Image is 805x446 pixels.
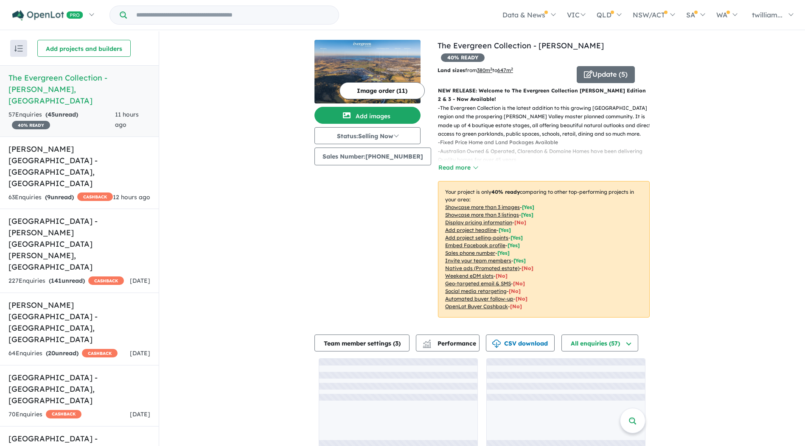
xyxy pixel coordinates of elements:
[522,265,533,271] span: [No]
[509,288,521,294] span: [No]
[445,257,511,264] u: Invite your team members
[510,234,523,241] span: [ Yes ]
[497,67,513,73] u: 647 m
[445,280,511,287] u: Geo-targeted email & SMS
[445,250,495,256] u: Sales phone number
[521,212,533,218] span: [ Yes ]
[88,276,124,285] span: CASHBACK
[513,257,526,264] span: [ Yes ]
[115,111,139,128] span: 11 hours ago
[561,334,638,351] button: All enquiries (57)
[48,111,55,118] span: 45
[752,11,783,19] span: twilliam...
[339,82,425,99] button: Image order (11)
[438,41,604,50] a: The Evergreen Collection - [PERSON_NAME]
[423,342,431,348] img: bar-chart.svg
[445,295,513,302] u: Automated buyer follow-up
[8,372,150,406] h5: [GEOGRAPHIC_DATA] - [GEOGRAPHIC_DATA] , [GEOGRAPHIC_DATA]
[48,349,55,357] span: 20
[37,40,131,57] button: Add projects and builders
[314,107,421,124] button: Add images
[491,189,520,195] b: 40 % ready
[438,138,656,147] p: - Fixed Price Home and Land Packages Available
[577,66,635,83] button: Update (5)
[445,242,505,248] u: Embed Facebook profile
[424,340,476,347] span: Performance
[416,334,480,351] button: Performance
[8,215,150,273] h5: [GEOGRAPHIC_DATA] - [PERSON_NAME][GEOGRAPHIC_DATA][PERSON_NAME] , [GEOGRAPHIC_DATA]
[438,66,570,75] p: from
[497,250,510,256] span: [ Yes ]
[129,6,337,24] input: Try estate name, suburb, builder or developer
[438,181,650,318] p: Your project is only comparing to other top-performing projects in your area: - - - - - - - - - -...
[47,193,50,201] span: 9
[438,104,656,139] p: - The Evergreen Collection is the latest addition to this growing [GEOGRAPHIC_DATA] region and th...
[82,349,118,357] span: CASHBACK
[423,340,431,344] img: line-chart.svg
[438,67,465,73] b: Land sizes
[513,280,525,287] span: [No]
[8,143,150,189] h5: [PERSON_NAME][GEOGRAPHIC_DATA] - [GEOGRAPHIC_DATA] , [GEOGRAPHIC_DATA]
[492,67,513,73] span: to
[12,10,83,21] img: Openlot PRO Logo White
[514,219,526,226] span: [ No ]
[486,334,555,351] button: CSV download
[508,242,520,248] span: [ Yes ]
[314,148,431,165] button: Sales Number:[PHONE_NUMBER]
[445,219,512,226] u: Display pricing information
[395,340,398,347] span: 3
[438,163,478,173] button: Read more
[8,192,113,203] div: 63 Enquir ies
[314,334,410,351] button: Team member settings (3)
[49,277,85,284] strong: ( unread)
[8,276,124,286] div: 227 Enquir ies
[14,45,23,52] img: sort.svg
[516,295,527,302] span: [No]
[8,72,150,106] h5: The Evergreen Collection - [PERSON_NAME] , [GEOGRAPHIC_DATA]
[445,288,507,294] u: Social media retargeting
[477,67,492,73] u: 380 m
[496,273,508,279] span: [No]
[45,111,78,118] strong: ( unread)
[445,273,494,279] u: Weekend eDM slots
[438,147,656,164] p: - Australian Owned & Operated, Clarendon & Domaine Homes have been delivering Quality homes for o...
[492,340,501,348] img: download icon
[130,277,150,284] span: [DATE]
[77,192,113,201] span: CASHBACK
[445,204,520,210] u: Showcase more than 3 images
[8,110,115,130] div: 57 Enquir ies
[8,348,118,359] div: 64 Enquir ies
[130,410,150,418] span: [DATE]
[314,127,421,144] button: Status:Selling Now
[113,193,150,201] span: 12 hours ago
[445,212,519,218] u: Showcase more than 3 listings
[51,277,62,284] span: 141
[438,86,650,104] p: NEW RELEASE: Welcome to The Evergreen Collection [PERSON_NAME] Edition 2 & 3 - Now Available!
[445,227,496,233] u: Add project headline
[8,410,81,420] div: 70 Enquir ies
[130,349,150,357] span: [DATE]
[45,193,74,201] strong: ( unread)
[499,227,511,233] span: [ Yes ]
[522,204,534,210] span: [ Yes ]
[445,265,519,271] u: Native ads (Promoted estate)
[46,349,79,357] strong: ( unread)
[46,410,81,418] span: CASHBACK
[445,234,508,241] u: Add project selling-points
[12,121,50,129] span: 40 % READY
[445,303,508,309] u: OpenLot Buyer Cashback
[511,67,513,71] sup: 2
[441,53,485,62] span: 40 % READY
[510,303,522,309] span: [No]
[490,67,492,71] sup: 2
[314,40,421,103] img: The Evergreen Collection - Calderwood
[8,299,150,345] h5: [PERSON_NAME][GEOGRAPHIC_DATA] - [GEOGRAPHIC_DATA] , [GEOGRAPHIC_DATA]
